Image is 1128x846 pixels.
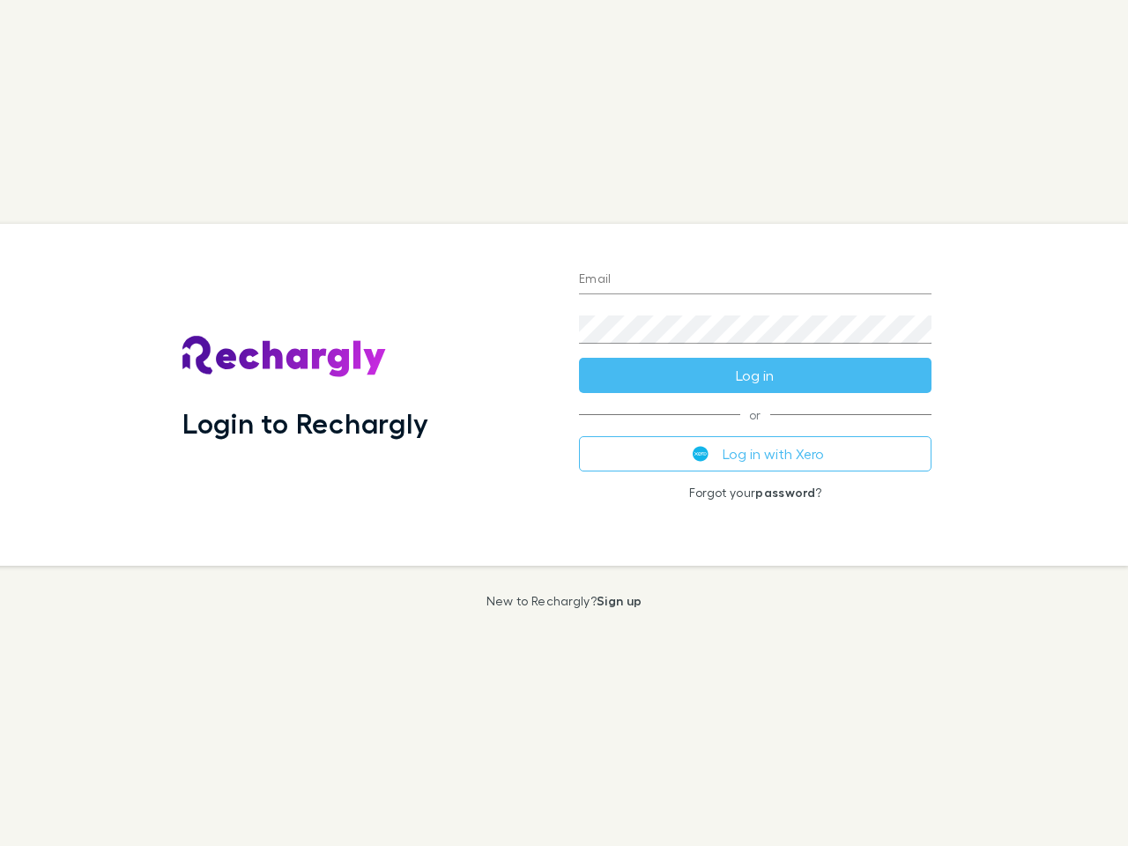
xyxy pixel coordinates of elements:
button: Log in with Xero [579,436,931,471]
img: Xero's logo [693,446,709,462]
span: or [579,414,931,415]
h1: Login to Rechargly [182,406,428,440]
p: New to Rechargly? [486,594,642,608]
p: Forgot your ? [579,486,931,500]
a: Sign up [597,593,642,608]
img: Rechargly's Logo [182,336,387,378]
button: Log in [579,358,931,393]
a: password [755,485,815,500]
